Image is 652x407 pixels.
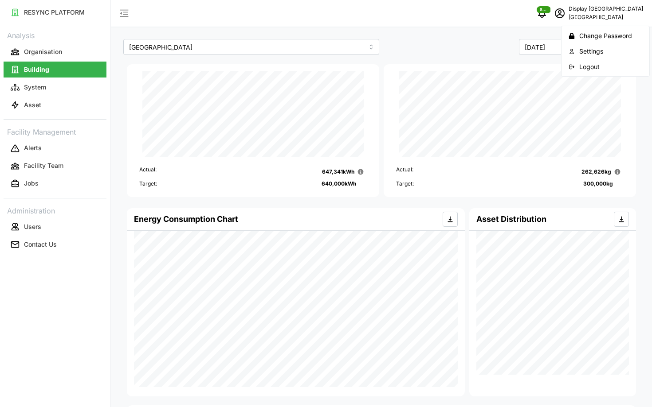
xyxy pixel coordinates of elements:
[4,236,106,253] a: Contact Us
[476,213,546,225] h4: Asset Distribution
[24,47,62,56] p: Organisation
[4,28,106,41] p: Analysis
[551,4,569,22] button: schedule
[24,179,39,188] p: Jobs
[24,161,63,170] p: Facility Team
[4,140,106,157] a: Alerts
[4,44,106,60] button: Organisation
[4,236,106,252] button: Contact Us
[4,79,106,95] button: System
[4,219,106,235] button: Users
[540,7,548,13] span: 835
[134,213,238,225] h4: Energy Consumption Chart
[581,168,611,176] p: 262,626 kg
[4,140,106,156] button: Alerts
[24,83,46,92] p: System
[519,39,599,55] input: Select Month
[396,166,413,178] p: Actual:
[4,97,106,113] button: Asset
[24,65,49,74] p: Building
[579,47,642,56] div: Settings
[579,31,642,41] div: Change Password
[24,143,42,152] p: Alerts
[4,43,106,61] a: Organisation
[4,204,106,217] p: Administration
[24,222,41,231] p: Users
[4,78,106,96] a: System
[579,62,642,72] div: Logout
[4,61,106,78] a: Building
[4,157,106,175] a: Facility Team
[4,4,106,21] a: RESYNC PLATFORM
[583,180,613,188] p: 300,000 kg
[24,8,85,17] p: RESYNC PLATFORM
[4,96,106,114] a: Asset
[4,125,106,138] p: Facility Management
[533,4,551,22] button: notifications
[4,4,106,20] button: RESYNC PLATFORM
[4,176,106,192] button: Jobs
[322,180,356,188] p: 640,000 kWh
[569,13,643,22] p: [GEOGRAPHIC_DATA]
[24,240,57,249] p: Contact Us
[322,168,354,176] p: 647,341 kWh
[139,180,157,188] p: Target:
[396,180,414,188] p: Target:
[4,218,106,236] a: Users
[4,62,106,78] button: Building
[139,166,157,178] p: Actual:
[24,101,41,109] p: Asset
[4,175,106,193] a: Jobs
[569,5,643,13] p: Display [GEOGRAPHIC_DATA]
[4,158,106,174] button: Facility Team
